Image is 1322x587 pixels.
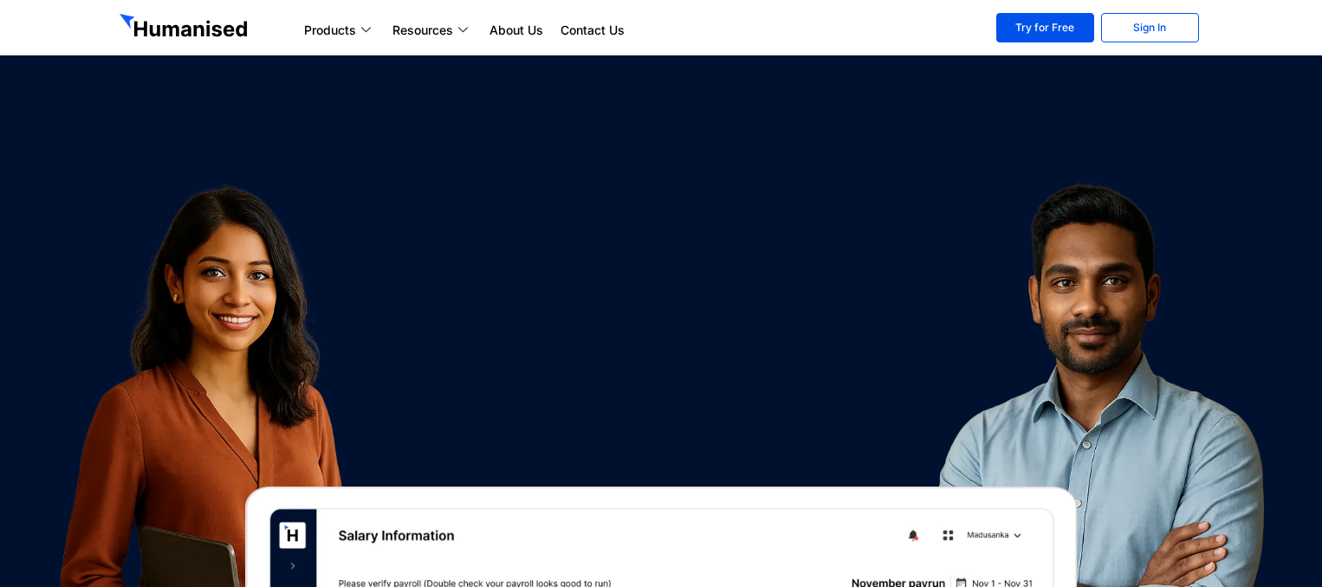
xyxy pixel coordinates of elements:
[1101,13,1199,42] a: Sign In
[120,14,251,42] img: GetHumanised Logo
[552,20,633,41] a: Contact Us
[481,20,552,41] a: About Us
[996,13,1094,42] a: Try for Free
[295,20,384,41] a: Products
[384,20,481,41] a: Resources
